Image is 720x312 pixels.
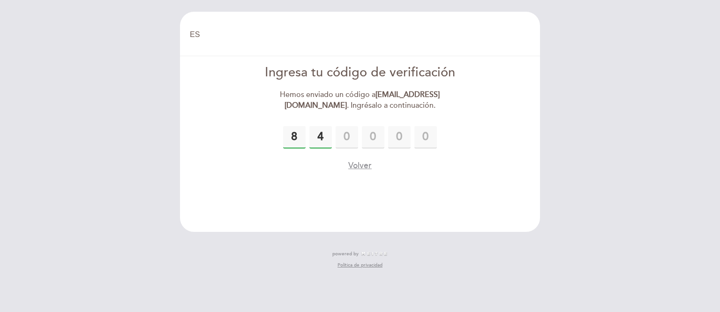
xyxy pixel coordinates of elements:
input: 0 [336,126,358,149]
input: 0 [388,126,411,149]
button: Volver [348,160,372,171]
div: Ingresa tu código de verificación [253,64,468,82]
input: 0 [362,126,384,149]
span: powered by [332,251,359,257]
input: 0 [414,126,437,149]
div: Hemos enviado un código a . Ingrésalo a continuación. [253,89,468,111]
input: 0 [283,126,306,149]
a: Política de privacidad [337,262,382,268]
a: powered by [332,251,388,257]
strong: [EMAIL_ADDRESS][DOMAIN_NAME] [285,90,440,110]
input: 0 [309,126,332,149]
img: MEITRE [361,252,388,256]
